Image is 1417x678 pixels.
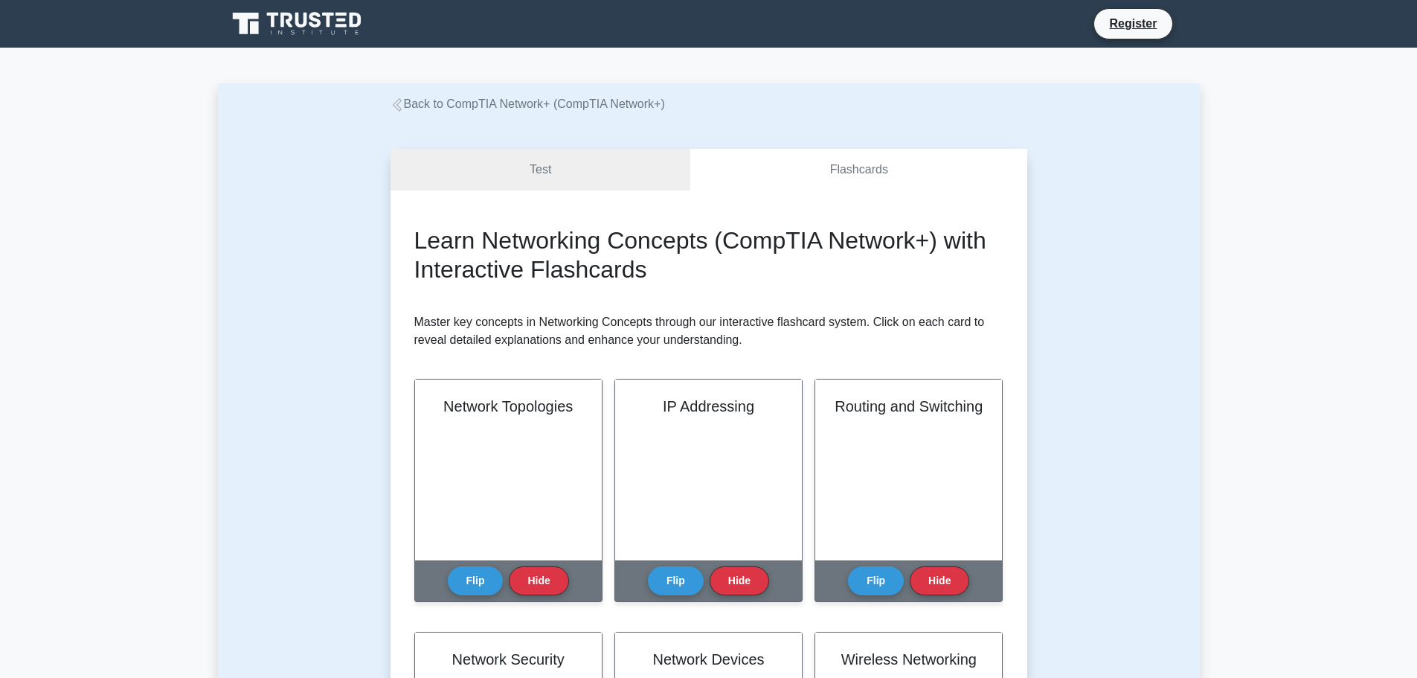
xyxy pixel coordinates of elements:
[509,566,568,595] button: Hide
[391,149,691,191] a: Test
[690,149,1026,191] a: Flashcards
[910,566,969,595] button: Hide
[414,226,1003,284] h2: Learn Networking Concepts (CompTIA Network+) with Interactive Flashcards
[1100,14,1166,33] a: Register
[448,566,504,595] button: Flip
[848,566,904,595] button: Flip
[633,397,784,415] h2: IP Addressing
[433,650,584,668] h2: Network Security
[414,313,1003,349] p: Master key concepts in Networking Concepts through our interactive flashcard system. Click on eac...
[833,397,984,415] h2: Routing and Switching
[648,566,704,595] button: Flip
[710,566,769,595] button: Hide
[633,650,784,668] h2: Network Devices
[833,650,984,668] h2: Wireless Networking
[433,397,584,415] h2: Network Topologies
[391,97,665,110] a: Back to CompTIA Network+ (CompTIA Network+)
